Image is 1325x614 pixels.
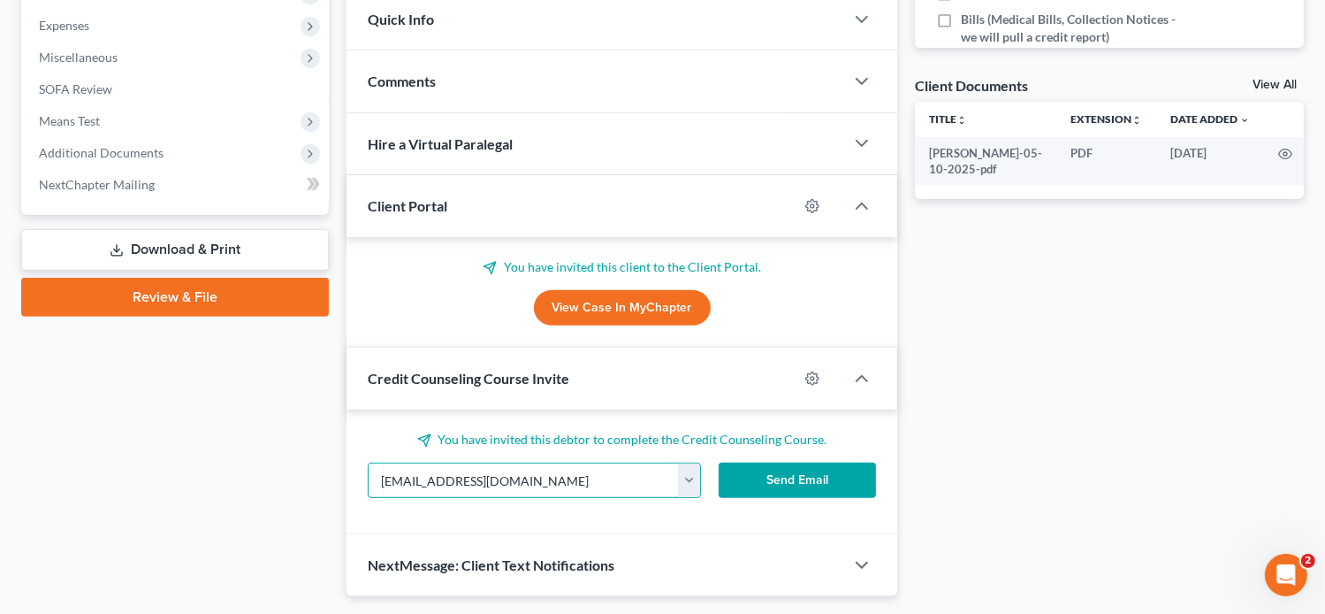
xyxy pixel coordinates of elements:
[21,229,329,271] a: Download & Print
[956,115,967,126] i: unfold_more
[368,370,569,387] span: Credit Counseling Course Invite
[39,113,100,128] span: Means Test
[25,73,329,105] a: SOFA Review
[1301,554,1315,568] span: 2
[368,431,877,449] p: You have invited this debtor to complete the Credit Counseling Course.
[368,556,614,573] span: NextMessage: Client Text Notifications
[21,278,329,317] a: Review & File
[915,76,1028,95] div: Client Documents
[25,169,329,201] a: NextChapter Mailing
[368,11,434,27] span: Quick Info
[39,145,164,160] span: Additional Documents
[534,290,711,326] a: View Case in MyChapter
[1170,112,1250,126] a: Date Added expand_more
[39,81,112,96] span: SOFA Review
[1239,115,1250,126] i: expand_more
[1253,79,1297,91] a: View All
[719,463,877,498] button: Send Email
[1056,137,1156,186] td: PDF
[369,464,680,497] input: Enter email
[39,50,118,65] span: Miscellaneous
[39,18,89,33] span: Expenses
[368,73,436,89] span: Comments
[1265,554,1307,596] iframe: Intercom live chat
[39,177,155,192] span: NextChapter Mailing
[368,258,877,276] p: You have invited this client to the Client Portal.
[961,11,1192,46] span: Bills (Medical Bills, Collection Notices - we will pull a credit report)
[915,137,1056,186] td: [PERSON_NAME]-05-10-2025-pdf
[1131,115,1142,126] i: unfold_more
[368,135,513,152] span: Hire a Virtual Paralegal
[368,197,447,214] span: Client Portal
[1070,112,1142,126] a: Extensionunfold_more
[929,112,967,126] a: Titleunfold_more
[1156,137,1264,186] td: [DATE]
